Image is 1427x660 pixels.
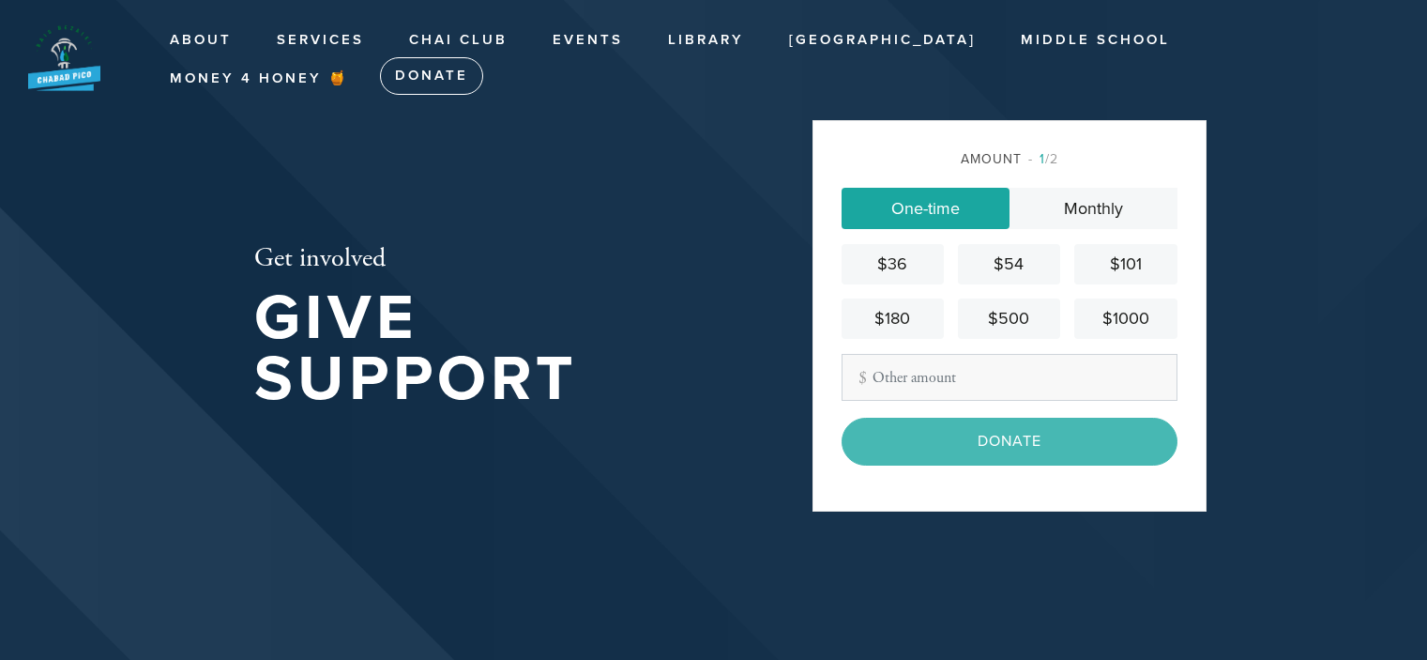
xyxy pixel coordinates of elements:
a: $54 [958,244,1060,284]
div: $36 [849,252,936,277]
a: Chai Club [395,23,522,58]
a: Donate [380,57,483,95]
div: Amount [842,149,1177,169]
a: Middle School [1007,23,1184,58]
div: $101 [1082,252,1169,277]
span: 1 [1040,151,1045,167]
img: New%20BB%20Logo_0.png [28,23,100,91]
h1: Give Support [254,288,751,409]
a: $500 [958,299,1060,339]
a: $180 [842,299,944,339]
a: $1000 [1074,299,1177,339]
a: Library [654,23,758,58]
h2: Get involved [254,243,751,275]
a: $101 [1074,244,1177,284]
a: Events [539,23,637,58]
div: $54 [965,252,1053,277]
a: One-time [842,188,1010,229]
a: Money 4 Honey 🍯 [156,61,363,97]
div: $180 [849,306,936,331]
a: Monthly [1010,188,1177,229]
a: About [156,23,246,58]
div: $1000 [1082,306,1169,331]
a: [GEOGRAPHIC_DATA] [775,23,990,58]
input: Other amount [842,354,1177,401]
span: /2 [1028,151,1058,167]
div: $500 [965,306,1053,331]
a: Services [263,23,378,58]
a: $36 [842,244,944,284]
